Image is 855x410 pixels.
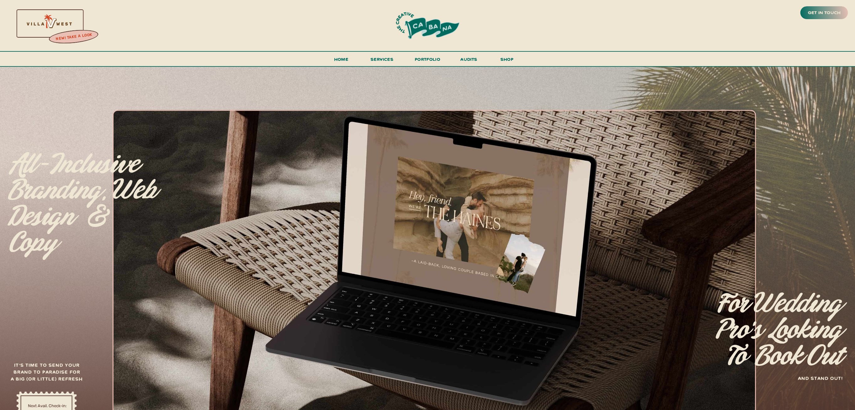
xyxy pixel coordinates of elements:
[768,375,843,382] h3: and stand out!
[9,361,84,385] h3: It's time to send your brand to paradise for a big (or little) refresh
[9,152,159,240] p: All-inclusive branding, web design & copy
[371,56,393,62] span: services
[673,291,841,376] p: for Wedding pro's looking to Book Out
[369,55,395,67] a: services
[460,55,478,66] a: audits
[48,31,99,43] a: new! take a look
[492,55,522,66] a: shop
[807,8,842,17] a: get in touch
[332,55,351,67] a: Home
[21,402,73,408] a: Next Avail. Check-in:
[413,55,442,67] a: portfolio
